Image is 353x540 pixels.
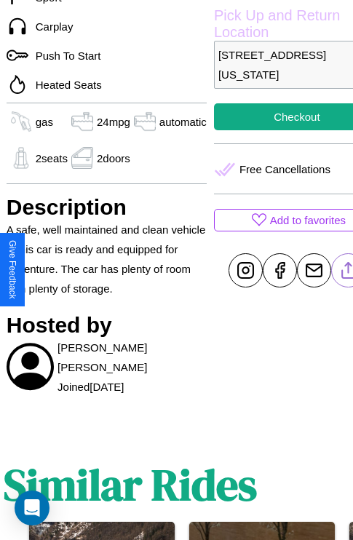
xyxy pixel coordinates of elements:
[7,147,36,169] img: gas
[57,377,124,397] p: Joined [DATE]
[57,338,207,377] p: [PERSON_NAME] [PERSON_NAME]
[270,210,346,230] p: Add to favorites
[159,112,207,132] p: automatic
[7,313,207,338] h3: Hosted by
[68,147,97,169] img: gas
[7,240,17,299] div: Give Feedback
[7,220,207,298] p: A safe, well maintained and clean vehicle - This car is ready and equipped for adventure. The car...
[15,491,49,525] div: Open Intercom Messenger
[7,195,207,220] h3: Description
[28,46,101,65] p: Push To Start
[68,111,97,132] img: gas
[28,17,74,36] p: Carplay
[36,148,68,168] p: 2 seats
[28,75,102,95] p: Heated Seats
[4,455,257,515] h1: Similar Rides
[36,112,53,132] p: gas
[239,159,330,179] p: Free Cancellations
[7,111,36,132] img: gas
[97,148,130,168] p: 2 doors
[97,112,130,132] p: 24 mpg
[130,111,159,132] img: gas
